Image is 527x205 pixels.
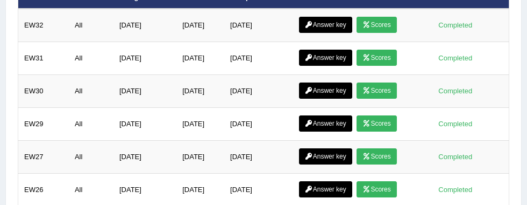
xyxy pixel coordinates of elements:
td: [DATE] [224,108,293,141]
a: Scores [357,83,396,99]
div: Completed [435,151,476,162]
td: [DATE] [113,141,176,174]
td: [DATE] [113,108,176,141]
div: Completed [435,184,476,195]
td: [DATE] [224,141,293,174]
a: Scores [357,115,396,132]
td: All [69,9,113,42]
td: EW27 [18,141,69,174]
td: All [69,141,113,174]
td: [DATE] [176,141,224,174]
td: [DATE] [224,75,293,108]
div: Completed [435,85,476,97]
td: EW32 [18,9,69,42]
a: Answer key [299,50,352,66]
td: All [69,75,113,108]
div: Completed [435,52,476,64]
td: [DATE] [176,9,224,42]
div: Completed [435,118,476,129]
td: EW29 [18,108,69,141]
td: [DATE] [113,75,176,108]
td: [DATE] [113,42,176,75]
td: [DATE] [113,9,176,42]
td: All [69,108,113,141]
div: Completed [435,19,476,31]
td: [DATE] [176,108,224,141]
a: Answer key [299,181,352,197]
a: Answer key [299,148,352,165]
td: [DATE] [224,42,293,75]
td: EW31 [18,42,69,75]
td: [DATE] [176,42,224,75]
td: [DATE] [224,9,293,42]
a: Scores [357,17,396,33]
a: Answer key [299,83,352,99]
a: Answer key [299,115,352,132]
td: EW30 [18,75,69,108]
a: Scores [357,181,396,197]
a: Answer key [299,17,352,33]
a: Scores [357,148,396,165]
td: All [69,42,113,75]
a: Scores [357,50,396,66]
td: [DATE] [176,75,224,108]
